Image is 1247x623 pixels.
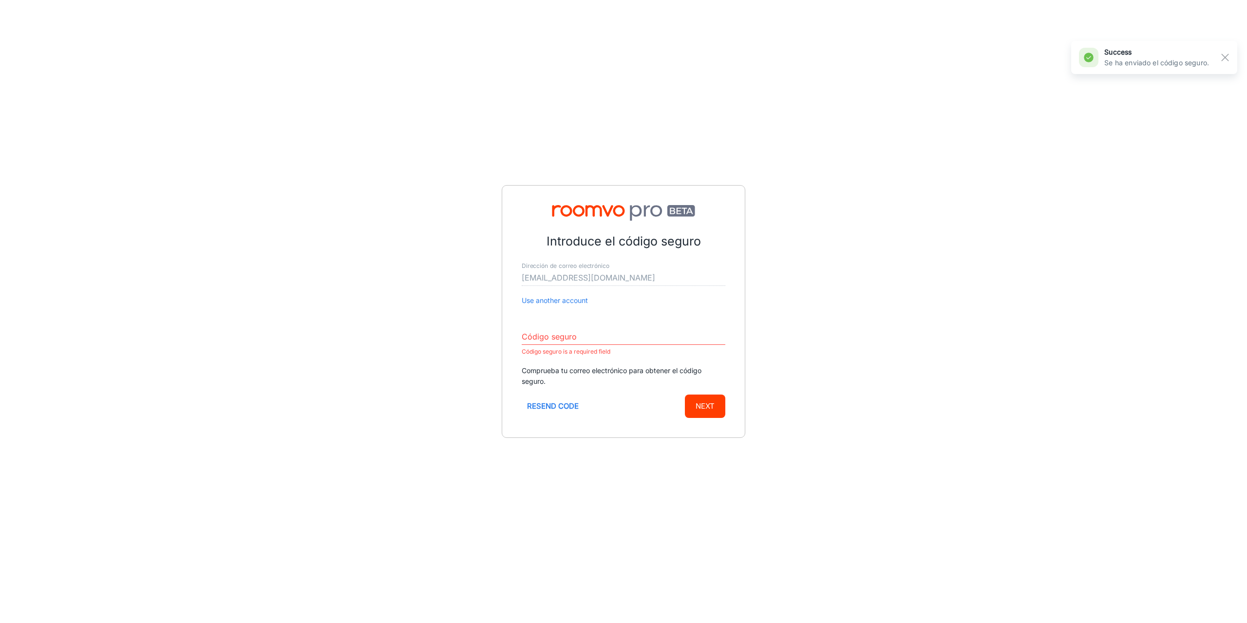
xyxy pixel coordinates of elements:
[522,365,725,387] p: Comprueba tu correo electrónico para obtener el código seguro.
[522,295,588,306] button: Use another account
[522,329,725,345] input: Enter secure code
[1104,47,1209,57] h6: success
[522,205,725,221] img: Roomvo PRO Beta
[685,395,725,418] button: Next
[522,270,725,286] input: myname@example.com
[1104,57,1209,68] p: Se ha enviado el código seguro.
[522,262,609,270] label: Dirección de correo electrónico
[522,346,725,358] p: Código seguro is a required field
[522,232,725,251] p: Introduce el código seguro
[522,395,584,418] button: Resend code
